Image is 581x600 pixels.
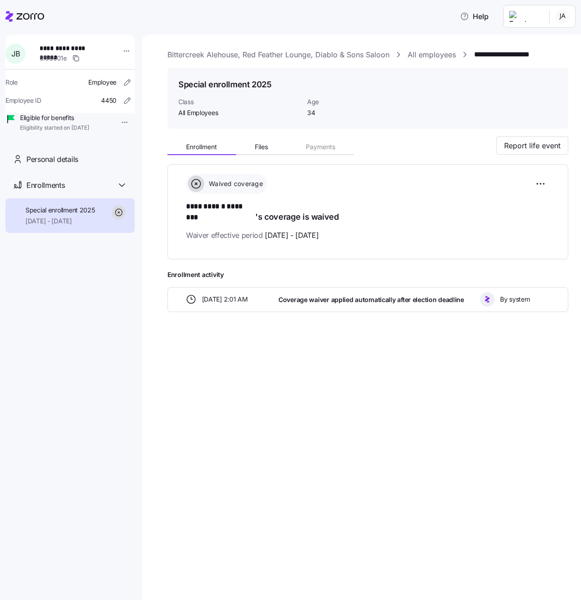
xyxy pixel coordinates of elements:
[20,113,89,122] span: Eligible for benefits
[178,79,272,90] h1: Special enrollment 2025
[20,124,89,132] span: Eligibility started on [DATE]
[306,144,335,150] span: Payments
[178,97,300,106] span: Class
[496,136,568,155] button: Report life event
[206,179,263,188] span: Waived coverage
[186,201,550,222] h1: 's coverage is waived
[307,108,396,117] span: 34
[25,217,95,226] span: [DATE] - [DATE]
[453,7,496,25] button: Help
[167,270,568,279] span: Enrollment activity
[408,49,456,61] a: All employees
[167,49,389,61] a: Bittercreek Alehouse, Red Feather Lounge, Diablo & Sons Saloon
[500,295,530,304] span: By system
[504,140,561,151] span: Report life event
[101,96,116,105] span: 4450
[5,96,41,105] span: Employee ID
[186,230,319,241] span: Waiver effective period
[460,11,489,22] span: Help
[555,9,570,24] img: c4d3d487c9e10b8cc10e084df370a1a2
[26,180,65,191] span: Enrollments
[25,206,95,215] span: Special enrollment 2025
[278,295,464,304] span: Coverage waiver applied automatically after election deadline
[88,78,116,87] span: Employee
[202,295,248,304] span: [DATE] 2:01 AM
[255,144,268,150] span: Files
[5,78,18,87] span: Role
[265,230,318,241] span: [DATE] - [DATE]
[40,54,67,63] span: 5f98c01e
[26,154,78,165] span: Personal details
[509,11,542,22] img: Employer logo
[186,144,217,150] span: Enrollment
[307,97,396,106] span: Age
[178,108,300,117] span: All Employees
[11,50,20,57] span: J B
